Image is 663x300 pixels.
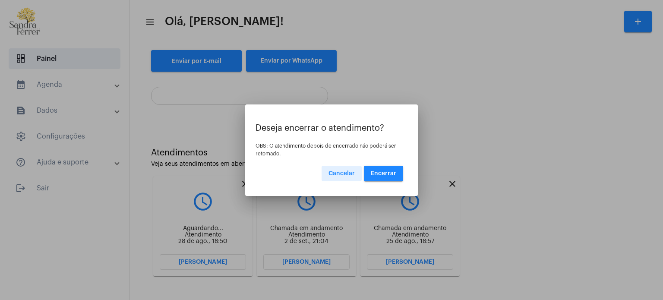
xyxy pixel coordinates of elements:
span: Encerrar [371,171,396,177]
button: Cancelar [322,166,362,181]
p: Deseja encerrar o atendimento? [256,123,407,133]
span: OBS: O atendimento depois de encerrado não poderá ser retomado. [256,143,396,156]
span: Cancelar [328,171,355,177]
button: Encerrar [364,166,403,181]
